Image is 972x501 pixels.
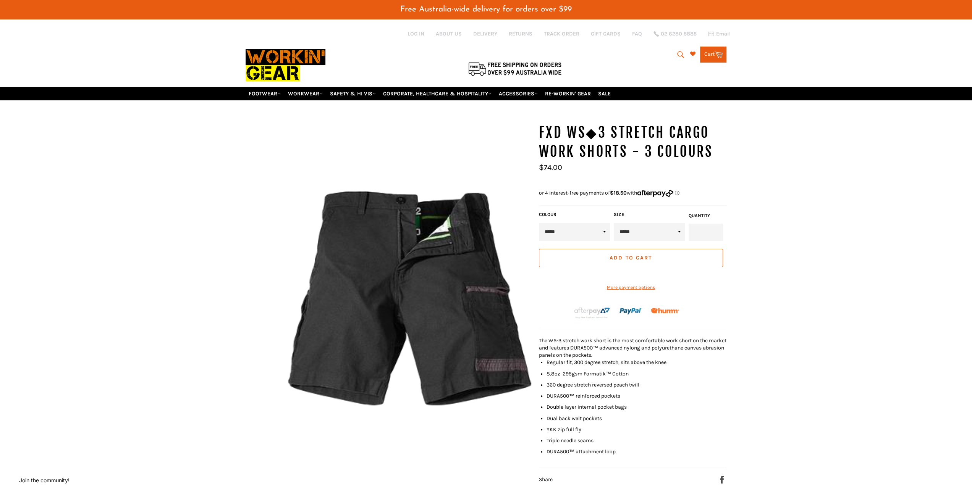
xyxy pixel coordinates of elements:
label: Quantity [689,213,723,219]
label: COLOUR [539,211,610,218]
span: $74.00 [539,163,562,172]
a: FOOTWEAR [246,87,284,100]
button: Add to Cart [539,249,723,267]
a: TRACK ORDER [544,30,579,37]
a: ABOUT US [436,30,462,37]
li: Regular fit, 300 degree stretch, sits above the knee [547,359,727,366]
a: ACCESSORIES [496,87,541,100]
li: DURA500™ reinforced pockets [547,392,727,400]
h1: FXD WS◆3 Stretch Cargo Work Shorts - 3 Colours [539,123,727,161]
span: Add to Cart [610,255,652,261]
li: 360 degree stretch reversed peach twill [547,381,727,388]
img: Afterpay-Logo-on-dark-bg_large.png [573,306,611,319]
img: Flat $9.95 shipping Australia wide [467,61,563,77]
li: Double layer internal pocket bags [547,403,727,411]
span: Email [716,31,731,37]
span: Free Australia-wide delivery for orders over $99 [400,5,572,13]
a: CORPORATE, HEALTHCARE & HOSPITALITY [380,87,495,100]
li: YKK zip full fly [547,426,727,433]
a: WORKWEAR [285,87,326,100]
li: 8.8oz 295gsm Formatik™ Cotton [547,370,727,377]
a: Log in [408,31,424,37]
a: FAQ [632,30,642,37]
a: SAFETY & HI VIS [327,87,379,100]
img: paypal.png [619,300,642,322]
a: DELIVERY [473,30,497,37]
img: FXD WS◆3 Stretch Cargo Work Shorts - 3 Colours - Workin' Gear [288,123,531,486]
a: More payment options [539,284,723,291]
img: Workin Gear leaders in Workwear, Safety Boots, PPE, Uniforms. Australia's No.1 in Workwear [246,43,325,87]
a: Email [708,31,731,37]
button: Join the community! [19,477,70,483]
li: DURA500™ attachment loop [547,448,727,455]
li: Triple needle seams [547,437,727,444]
a: SALE [595,87,614,100]
a: RE-WORKIN' GEAR [542,87,594,100]
a: 02 6280 5885 [653,31,697,37]
a: RETURNS [509,30,532,37]
img: Humm_core_logo_RGB-01_300x60px_small_195d8312-4386-4de7-b182-0ef9b6303a37.png [651,308,679,314]
span: Share [539,476,553,483]
a: Cart [700,47,726,63]
a: GIFT CARDS [591,30,621,37]
label: Size [614,211,685,218]
li: Dual back welt pockets [547,415,727,422]
span: The WS-3 stretch work short is the most comfortable work short on the market and features DURA500... [539,337,726,359]
span: 02 6280 5885 [661,31,697,37]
